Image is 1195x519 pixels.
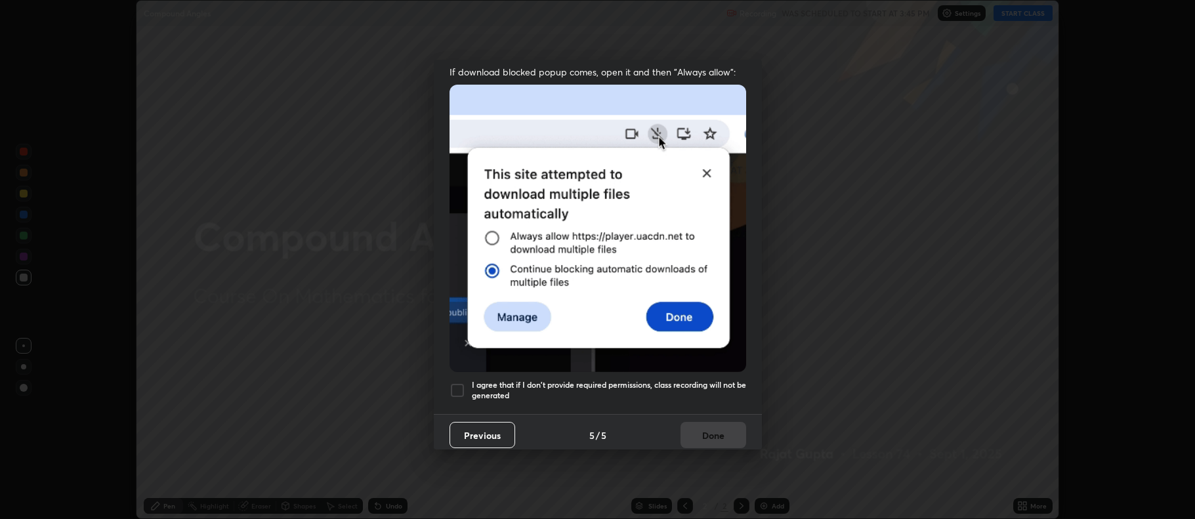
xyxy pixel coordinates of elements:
button: Previous [450,422,515,448]
h4: 5 [601,428,606,442]
h5: I agree that if I don't provide required permissions, class recording will not be generated [472,380,746,400]
h4: / [596,428,600,442]
h4: 5 [589,428,595,442]
img: downloads-permission-blocked.gif [450,85,746,371]
span: If download blocked popup comes, open it and then "Always allow": [450,66,746,78]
